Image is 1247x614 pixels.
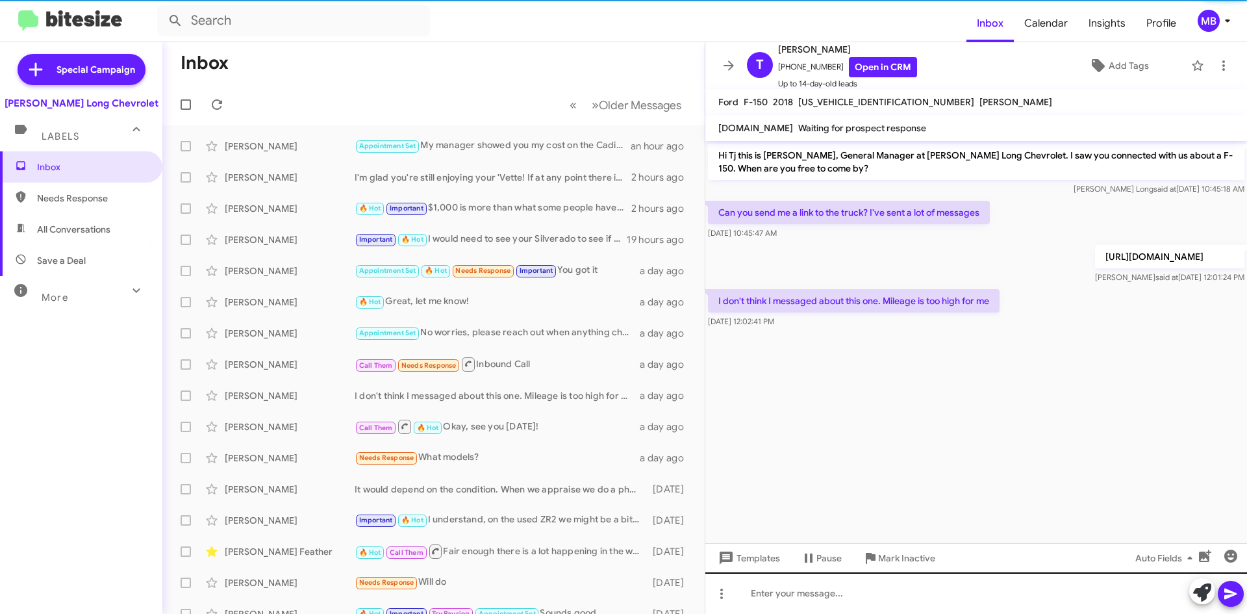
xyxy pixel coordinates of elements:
[631,140,694,153] div: an hour ago
[225,171,355,184] div: [PERSON_NAME]
[425,266,447,275] span: 🔥 Hot
[852,546,946,570] button: Mark Inactive
[816,546,842,570] span: Pause
[359,361,393,370] span: Call Them
[979,96,1052,108] span: [PERSON_NAME]
[584,92,689,118] button: Next
[878,546,935,570] span: Mark Inactive
[778,57,917,77] span: [PHONE_NUMBER]
[1153,184,1176,194] span: said at
[225,202,355,215] div: [PERSON_NAME]
[355,356,640,372] div: Inbound Call
[520,266,553,275] span: Important
[225,296,355,309] div: [PERSON_NAME]
[355,294,640,309] div: Great, let me know!
[359,298,381,306] span: 🔥 Hot
[631,202,694,215] div: 2 hours ago
[778,77,917,90] span: Up to 14-day-old leads
[355,543,646,559] div: Fair enough there is a lot happening in the world. I don't think it's outside of the realm of pos...
[1095,245,1244,268] p: [URL][DOMAIN_NAME]
[355,418,640,435] div: Okay, see you [DATE]!
[798,96,974,108] span: [US_VEHICLE_IDENTIFICATION_NUMBER]
[708,228,777,238] span: [DATE] 10:45:47 AM
[627,233,694,246] div: 19 hours ago
[225,576,355,589] div: [PERSON_NAME]
[359,548,381,557] span: 🔥 Hot
[359,454,414,462] span: Needs Response
[646,576,694,589] div: [DATE]
[355,389,640,402] div: I don't think I messaged about this one. Mileage is too high for me
[390,548,423,557] span: Call Them
[1014,5,1078,42] a: Calendar
[455,266,510,275] span: Needs Response
[592,97,599,113] span: »
[37,254,86,267] span: Save a Deal
[359,266,416,275] span: Appointment Set
[359,204,381,212] span: 🔥 Hot
[1198,10,1220,32] div: MB
[225,452,355,465] div: [PERSON_NAME]
[37,160,147,173] span: Inbox
[631,171,694,184] div: 2 hours ago
[359,329,416,337] span: Appointment Set
[1095,272,1244,282] span: [PERSON_NAME] [DATE] 12:01:24 PM
[355,450,640,465] div: What models?
[359,578,414,587] span: Needs Response
[640,358,694,371] div: a day ago
[181,53,229,73] h1: Inbox
[646,514,694,527] div: [DATE]
[640,389,694,402] div: a day ago
[157,5,430,36] input: Search
[355,575,646,590] div: Will do
[225,264,355,277] div: [PERSON_NAME]
[57,63,135,76] span: Special Campaign
[849,57,917,77] a: Open in CRM
[640,296,694,309] div: a day ago
[646,483,694,496] div: [DATE]
[225,327,355,340] div: [PERSON_NAME]
[355,138,631,153] div: My manager showed you my cost on the Cadillac, which is $89k. If you are wanting a vehicle like t...
[1078,5,1136,42] span: Insights
[599,98,681,112] span: Older Messages
[355,232,627,247] div: I would need to see your Silverado to see if we could match it. Definitely not opposed to trying!...
[42,292,68,303] span: More
[705,546,790,570] button: Templates
[401,516,423,524] span: 🔥 Hot
[225,514,355,527] div: [PERSON_NAME]
[708,201,990,224] p: Can you send me a link to the truck? I've sent a lot of messages
[708,144,1244,180] p: Hi Tj this is [PERSON_NAME], General Manager at [PERSON_NAME] Long Chevrolet. I saw you connected...
[778,42,917,57] span: [PERSON_NAME]
[640,452,694,465] div: a day ago
[225,233,355,246] div: [PERSON_NAME]
[359,516,393,524] span: Important
[1109,54,1149,77] span: Add Tags
[355,201,631,216] div: $1,000 is more than what some people have. Let's get you in!
[225,545,355,558] div: [PERSON_NAME] Feather
[401,235,423,244] span: 🔥 Hot
[359,142,416,150] span: Appointment Set
[1155,272,1178,282] span: said at
[773,96,793,108] span: 2018
[708,316,774,326] span: [DATE] 12:02:41 PM
[359,424,393,432] span: Call Them
[718,96,738,108] span: Ford
[359,235,393,244] span: Important
[37,192,147,205] span: Needs Response
[562,92,689,118] nav: Page navigation example
[1136,5,1187,42] span: Profile
[5,97,158,110] div: [PERSON_NAME] Long Chevrolet
[716,546,780,570] span: Templates
[1052,54,1185,77] button: Add Tags
[355,326,640,340] div: No worries, please reach out when anything changes.
[790,546,852,570] button: Pause
[355,171,631,184] div: I'm glad you're still enjoying your 'Vette! If at any point there is something else I can help yo...
[1135,546,1198,570] span: Auto Fields
[966,5,1014,42] a: Inbox
[562,92,585,118] button: Previous
[225,389,355,402] div: [PERSON_NAME]
[640,264,694,277] div: a day ago
[744,96,768,108] span: F-150
[646,545,694,558] div: [DATE]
